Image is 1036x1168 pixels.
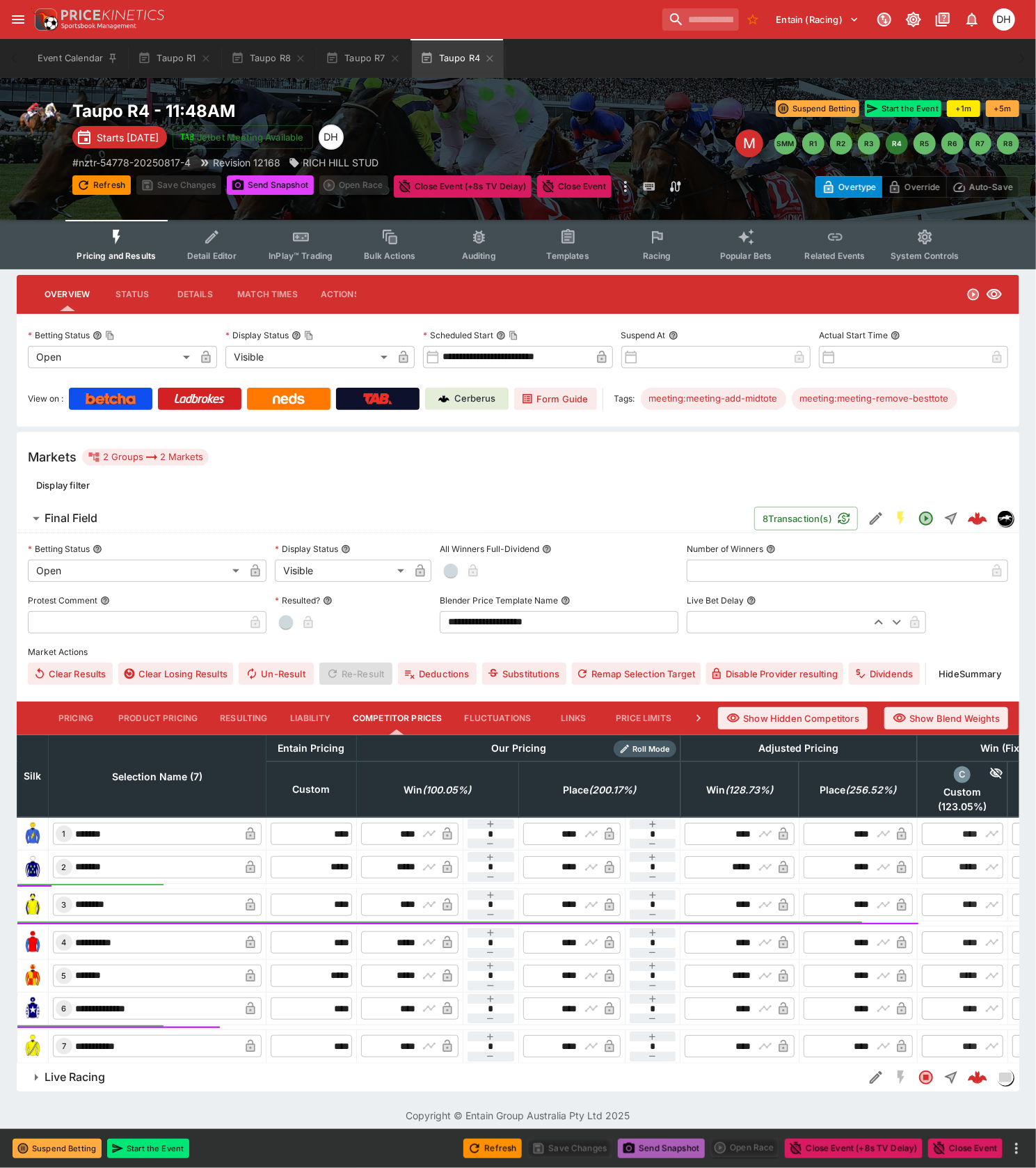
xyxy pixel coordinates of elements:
button: Disable Provider resulting [706,663,843,685]
img: Ladbrokes [174,393,225,404]
button: Overtype [815,176,882,198]
p: Live Bet Delay [687,594,744,606]
button: Overview [33,278,101,311]
img: runner 1 [22,823,44,845]
button: Deductions [398,663,476,685]
button: Suspend Betting [776,100,859,117]
div: Daniel Hooper [993,8,1015,31]
div: liveracing [997,1069,1014,1086]
span: Detail Editor [187,251,237,261]
button: Clear Losing Results [118,663,233,685]
button: Actions [309,278,372,311]
button: Status [101,278,164,311]
button: Suspend At [669,331,678,340]
img: nztr [998,511,1013,526]
button: Refresh [72,175,131,195]
img: runner 4 [22,931,44,954]
p: Betting Status [28,543,90,555]
button: Substitutions [482,663,566,685]
button: Refresh [463,1139,522,1158]
button: more [617,175,634,198]
p: Number of Winners [687,543,763,555]
button: more [1008,1140,1025,1157]
button: R1 [802,132,824,155]
button: Show Blend Weights [884,707,1008,729]
img: Neds [273,393,304,404]
a: Form Guide [514,388,597,410]
button: R5 [914,132,936,155]
img: runner 6 [22,997,44,1020]
p: Cerberus [455,392,496,406]
span: 3 [59,900,70,910]
button: Connected to PK [872,7,897,32]
div: Betting Target: cerberus [641,388,786,410]
em: ( 200.17 %) [589,782,636,798]
p: Actual Start Time [819,329,888,341]
div: Visible [275,560,409,582]
span: Place(256.52%) [804,782,911,798]
button: Copy To Clipboard [105,331,115,340]
img: runner 2 [22,856,44,878]
p: Display Status [225,329,289,341]
img: Sportsbook Management [61,23,136,29]
button: Closed [914,1065,939,1090]
span: Win(128.73%) [691,782,788,798]
a: 9167b5d2-f4f9-4817-aaf1-f383eb724da2 [964,1064,991,1091]
button: All Winners Full-Dividend [542,544,552,554]
button: Close Event (+8s TV Delay) [394,175,532,198]
button: Copy To Clipboard [304,331,314,340]
button: Notifications [959,7,985,32]
button: Details [164,278,226,311]
img: liveracing [998,1070,1013,1085]
button: R8 [997,132,1019,155]
span: 4 [59,938,70,947]
button: R3 [858,132,880,155]
p: Scheduled Start [423,329,493,341]
div: Open [28,346,195,368]
button: Pricing [45,702,107,735]
img: logo-cerberus--red.svg [968,509,987,528]
span: Win(100.05%) [389,782,487,798]
div: Our Pricing [486,740,552,757]
span: Pricing and Results [77,251,156,261]
img: logo-cerberus--red.svg [968,1068,987,1087]
div: Start From [815,176,1019,198]
button: No Bookmarks [742,8,764,31]
button: R2 [830,132,852,155]
button: Event Calendar [29,39,127,78]
img: Cerberus [438,393,449,404]
div: split button [710,1138,779,1158]
div: Show/hide Price Roll mode configuration. [614,741,676,757]
span: Un-Result [239,663,313,685]
img: jetbet-logo.svg [180,130,194,144]
div: custom [954,766,971,783]
button: Jetbet Meeting Available [173,125,313,149]
svg: Visible [986,286,1003,303]
p: Overtype [838,180,876,194]
p: Resulted? [275,594,320,606]
svg: Closed [918,1069,934,1086]
button: Live Bet Delay [747,596,756,606]
h6: Live Racing [45,1070,105,1084]
img: runner 5 [22,965,44,987]
button: Display StatusCopy To Clipboard [292,331,301,340]
button: Betting StatusCopy To Clipboard [93,331,102,340]
div: RICH HILL STUD [289,155,378,170]
button: Toggle light/dark mode [901,7,926,32]
button: Scheduled StartCopy To Clipboard [496,331,506,340]
p: Blender Price Template Name [440,594,558,606]
button: Taupo R1 [129,39,219,78]
div: split button [319,175,388,195]
button: R7 [969,132,991,155]
button: Resulted? [323,596,333,606]
img: Betcha [86,393,136,404]
p: Copy To Clipboard [72,155,191,170]
h5: Markets [28,449,77,465]
button: Taupo R8 [223,39,314,78]
span: InPlay™ Trading [269,251,333,261]
button: Betting Status [93,544,102,554]
th: Silk [17,735,49,817]
th: Custom [266,761,357,817]
th: Adjusted Pricing [680,735,917,761]
button: Start the Event [865,100,941,117]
